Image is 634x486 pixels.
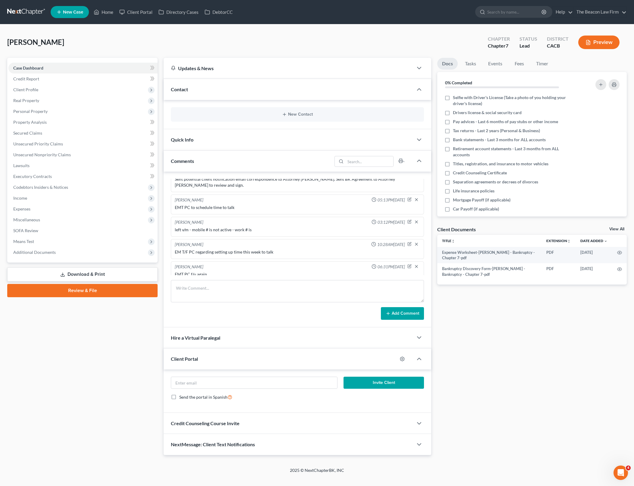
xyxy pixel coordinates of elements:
div: i'm trying to potentially file this case [DATE] [22,138,116,157]
div: i have other work to do so please just get it done [27,161,111,173]
span: Case Dashboard [13,65,43,70]
span: Expenses [13,206,30,211]
span: Credit Counseling Certificate [453,170,507,176]
span: Income [13,195,27,201]
img: Profile image for Operator [17,3,27,13]
span: Unsecured Nonpriority Claims [13,152,71,157]
div: i don't want some long winded explanation. just please remedy this as it should normally function [22,73,116,98]
span: Bank statements - Last 3 months for ALL accounts [453,137,546,143]
a: Download & Print [7,267,158,282]
div: [PERSON_NAME] [175,242,203,248]
span: Mortgage Payoff (if applicable) [453,197,510,203]
a: Unsecured Nonpriority Claims [8,149,158,160]
span: Tax returns - Last 2 years (Personal & Business) [453,128,540,134]
div: It should be fixed now as I have removed the debtor email from that section [5,181,99,206]
span: Separation agreements or decrees of divorces [453,179,538,185]
span: Pay advices - Last 6 months of pay stubs or other income [453,119,558,125]
span: Credit Report [13,76,39,81]
span: Additional Documents [13,250,56,255]
a: Help [553,7,573,17]
div: Gerald says… [5,124,116,138]
span: Comments [171,158,194,164]
span: Executory Contracts [13,174,52,179]
div: EM T/F PC regarding setting up time this week to talk [175,249,420,255]
a: Fees [510,58,529,70]
span: Quick Info [171,137,193,142]
button: Upload attachment [29,197,33,202]
a: DebtorCC [202,7,236,17]
span: Retirement account statements - Last 3 months from ALL accounts [453,146,574,158]
span: 03:12PM[DATE] [378,220,405,225]
a: Credit Report [8,73,158,84]
td: Expense Worksheet-[PERSON_NAME] - Bankruptcy - Chapter 7-pdf [437,247,541,263]
button: New Contact [176,112,419,117]
span: 05:13PM[DATE] [378,197,405,203]
div: it's been an issue since [DATE] when i noticed the lack of CC emails coming to me [22,98,116,123]
div: Updates & News [171,65,406,71]
span: Credit Counseling Course Invite [171,420,240,426]
span: Miscellaneous [13,217,40,222]
span: Lawsuits [13,163,30,168]
input: Search... [346,156,394,167]
button: Home [94,2,106,14]
div: i have other work to do so please just get it done [22,157,116,176]
div: Client Documents [437,226,476,232]
span: Selfie with Driver's License (Take a photo of you holding your driver's license) [453,95,574,107]
div: FINALLY, this has NOT been a previous issue on this case as I've always received CC emails of the... [22,22,116,52]
a: Review & File [7,284,158,297]
td: PDF [541,247,576,263]
span: Drivers license & social security card [453,110,522,116]
a: Executory Contracts [8,171,158,182]
button: Gif picker [19,197,24,202]
strong: 0% Completed [445,80,472,85]
span: Hire a Virtual Paralegal [171,335,220,341]
div: i don't want some long winded explanation. just please remedy this as it should normally function [27,76,111,94]
span: Codebtors Insiders & Notices [13,185,68,190]
span: SOFA Review [13,228,38,233]
div: i'm trying to potentially file this case [DATE] [27,141,111,153]
div: [PERSON_NAME] [175,197,203,203]
div: so THAT makes NO SENSE that this is all of a sudden an issue [27,57,111,68]
span: Life insurance policies [453,188,494,194]
a: Secured Claims [8,128,158,139]
a: Tasks [460,58,481,70]
button: Invite Client [344,377,424,389]
span: 10:28AM[DATE] [377,242,405,248]
div: and it has persisted [DATE] [54,127,111,133]
div: it's been an issue since [DATE] when i noticed the lack of CC emails coming to me [27,102,111,120]
div: Chapter [488,36,510,42]
span: Car Payoff (if applicable) [453,206,499,212]
div: Gerald says… [5,22,116,53]
a: Unsecured Priority Claims [8,139,158,149]
a: View All [609,227,624,231]
div: CACB [547,42,569,49]
span: Property Analysis [13,120,47,125]
div: Status [519,36,537,42]
a: Events [483,58,507,70]
h1: Operator [29,6,51,10]
a: Case Dashboard [8,63,158,73]
div: EMT PC to schedule time to talk [175,204,420,210]
a: Directory Cases [155,7,202,17]
a: SOFA Review [8,225,158,236]
span: 06:31PM[DATE] [378,264,405,270]
span: Client Portal [171,356,198,362]
div: Lead [519,42,537,49]
i: expand_more [604,239,607,243]
span: Means Test [13,239,34,244]
div: Close [106,2,117,13]
div: 2025 © NextChapterBK, INC [145,467,489,478]
div: Chapter [488,42,510,49]
a: Property Analysis [8,117,158,128]
div: so THAT makes NO SENSE that this is all of a sudden an issue [22,53,116,72]
div: Sent potential client notification email correspondence to Attorney [PERSON_NAME]. Sent BK Agreem... [175,176,420,188]
button: go back [4,2,15,14]
span: Secured Claims [13,130,42,136]
td: PDF [541,263,576,280]
span: Contact [171,86,188,92]
button: Send a message… [103,195,113,204]
span: [PERSON_NAME] [7,38,64,46]
div: District [547,36,569,42]
button: Preview [578,36,620,49]
a: Date Added expand_more [580,238,607,243]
